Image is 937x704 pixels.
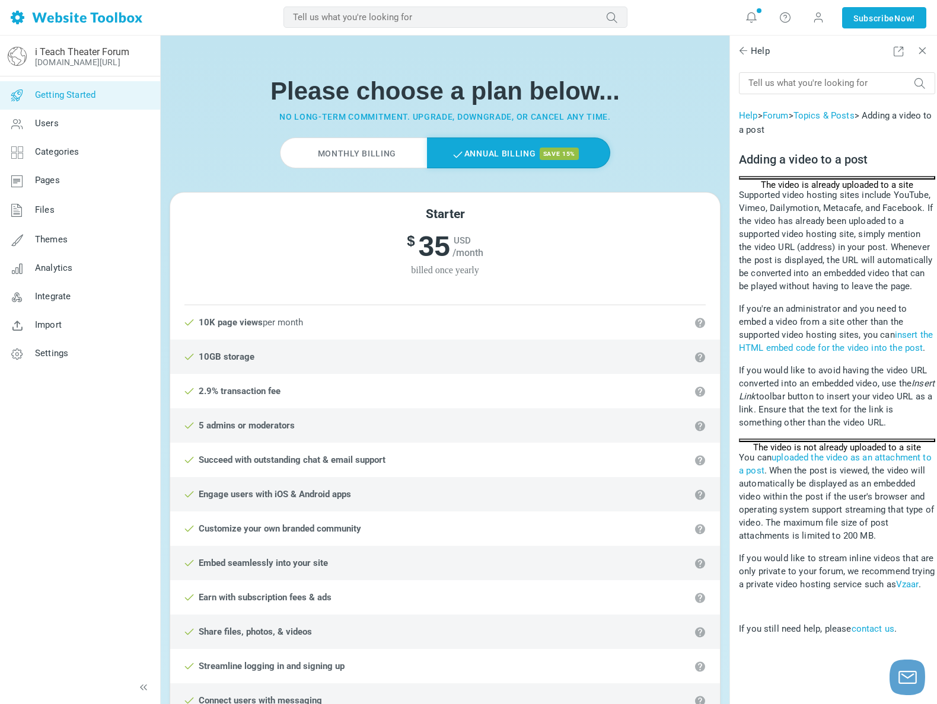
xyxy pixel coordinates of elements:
[739,552,935,591] p: If you would like to stream inline videos that are only private to your forum, we recommend tryin...
[35,234,68,245] span: Themes
[852,623,895,634] a: contact us
[842,7,926,28] a: SubscribeNow!
[407,229,418,252] sup: $
[35,204,55,215] span: Files
[35,89,95,100] span: Getting Started
[35,175,60,185] span: Pages
[199,317,263,328] strong: 10K page views
[199,351,254,362] strong: 10GB storage
[890,660,925,695] button: Launch chat
[739,72,935,94] input: Tell us what you're looking for
[540,148,579,160] span: save 15%
[739,176,935,180] button: The video is already uploaded to a site
[199,523,361,534] strong: Customize your own branded community
[280,137,427,168] label: Monthly Billing
[170,263,720,277] span: billed once yearly
[8,47,27,66] img: globe-icon.png
[170,76,721,106] h1: Please choose a plan below...
[170,305,720,340] li: per month
[35,319,62,330] span: Import
[199,420,295,431] strong: 5 admins or moderators
[170,229,720,264] h6: 35
[739,609,935,635] p: If you still need help, please .
[35,348,68,359] span: Settings
[199,558,328,568] strong: Embed seamlessly into your site
[739,451,935,542] p: You can . When the post is viewed, the video will automatically be displayed as an embedded video...
[739,364,935,429] p: If you would like to avoid having the video URL converted into an embedded video, use the toolbar...
[739,110,932,135] span: > > > Adding a video to a post
[737,44,749,56] span: Back
[896,579,919,590] a: Vzaar
[35,57,120,67] a: [DOMAIN_NAME][URL]
[35,146,79,157] span: Categories
[739,452,932,476] a: uploaded the video as an attachment to a post
[283,7,627,28] input: Tell us what you're looking for
[763,110,789,121] a: Forum
[739,329,933,353] a: insert the HTML embed code for the video into the post
[739,188,935,293] p: Supported video hosting sites include YouTube, Vimeo, Dailymotion, Metacafe, and Facebook. If the...
[739,44,770,58] span: Help
[35,291,71,302] span: Integrate
[199,386,281,396] strong: 2.9% transaction fee
[739,378,935,402] i: Insert Link
[427,137,610,168] label: Annual Billing
[199,592,332,603] strong: Earn with subscription fees & ads
[793,110,855,121] a: Topics & Posts
[739,152,935,167] h2: Adding a video to a post
[894,12,915,25] span: Now!
[739,439,935,442] button: The video is not already uploaded to a site
[199,455,385,465] strong: Succeed with outstanding chat & email support
[199,661,345,671] strong: Streamline logging in and signing up
[35,263,72,273] span: Analytics
[184,292,706,305] li: Starter Plan
[199,489,351,500] strong: Engage users with iOS & Android apps
[739,110,758,121] a: Help
[739,302,935,354] p: If you're an administrator and you need to embed a video from a site other than the supported vid...
[279,112,611,121] small: No long-term commitment. Upgrade, downgrade, or cancel any time.
[452,247,483,258] span: /month
[454,235,471,246] span: USD
[170,207,720,222] h5: Starter
[199,626,312,637] strong: Share files, photos, & videos
[35,46,129,57] a: i Teach Theater Forum
[35,118,59,129] span: Users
